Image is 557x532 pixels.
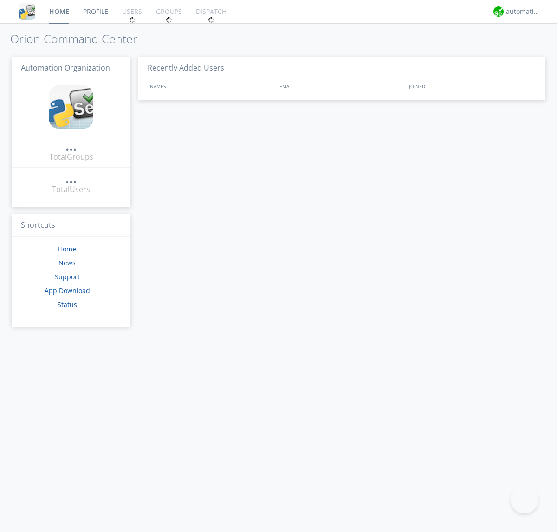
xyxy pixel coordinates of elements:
[49,85,93,129] img: cddb5a64eb264b2086981ab96f4c1ba7
[407,79,537,93] div: JOINED
[65,141,77,152] a: ...
[65,141,77,150] div: ...
[493,6,504,17] img: d2d01cd9b4174d08988066c6d424eccd
[45,286,90,295] a: App Download
[58,244,76,253] a: Home
[49,152,93,162] div: Total Groups
[148,79,275,93] div: NAMES
[129,17,136,23] img: spin.svg
[65,173,77,184] a: ...
[511,486,538,513] iframe: Toggle Customer Support
[12,214,130,237] h3: Shortcuts
[65,173,77,183] div: ...
[19,3,35,20] img: cddb5a64eb264b2086981ab96f4c1ba7
[138,57,545,80] h3: Recently Added Users
[208,17,214,23] img: spin.svg
[21,63,110,73] span: Automation Organization
[506,7,541,16] div: automation+atlas
[277,79,407,93] div: EMAIL
[166,17,172,23] img: spin.svg
[58,258,76,267] a: News
[58,300,77,309] a: Status
[52,184,90,195] div: Total Users
[55,272,80,281] a: Support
